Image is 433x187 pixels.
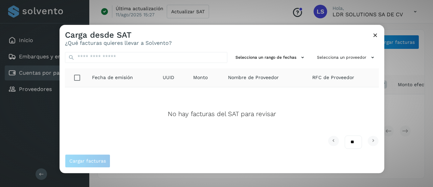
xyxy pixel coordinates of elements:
span: Cargar facturas [69,158,106,163]
button: Cargar facturas [65,154,110,168]
span: UUID [163,74,174,81]
span: Fecha de emisión [92,74,133,81]
button: Selecciona un rango de fechas [233,52,309,63]
h3: Carga desde SAT [65,30,172,40]
p: ¿Qué facturas quieres llevar a Solvento? [65,40,172,46]
span: RFC de Proveedor [312,74,354,81]
span: Monto [193,74,208,81]
span: Nombre de Proveedor [228,74,279,81]
button: Selecciona un proveedor [314,52,379,63]
p: No hay facturas del SAT para revisar [168,110,276,118]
